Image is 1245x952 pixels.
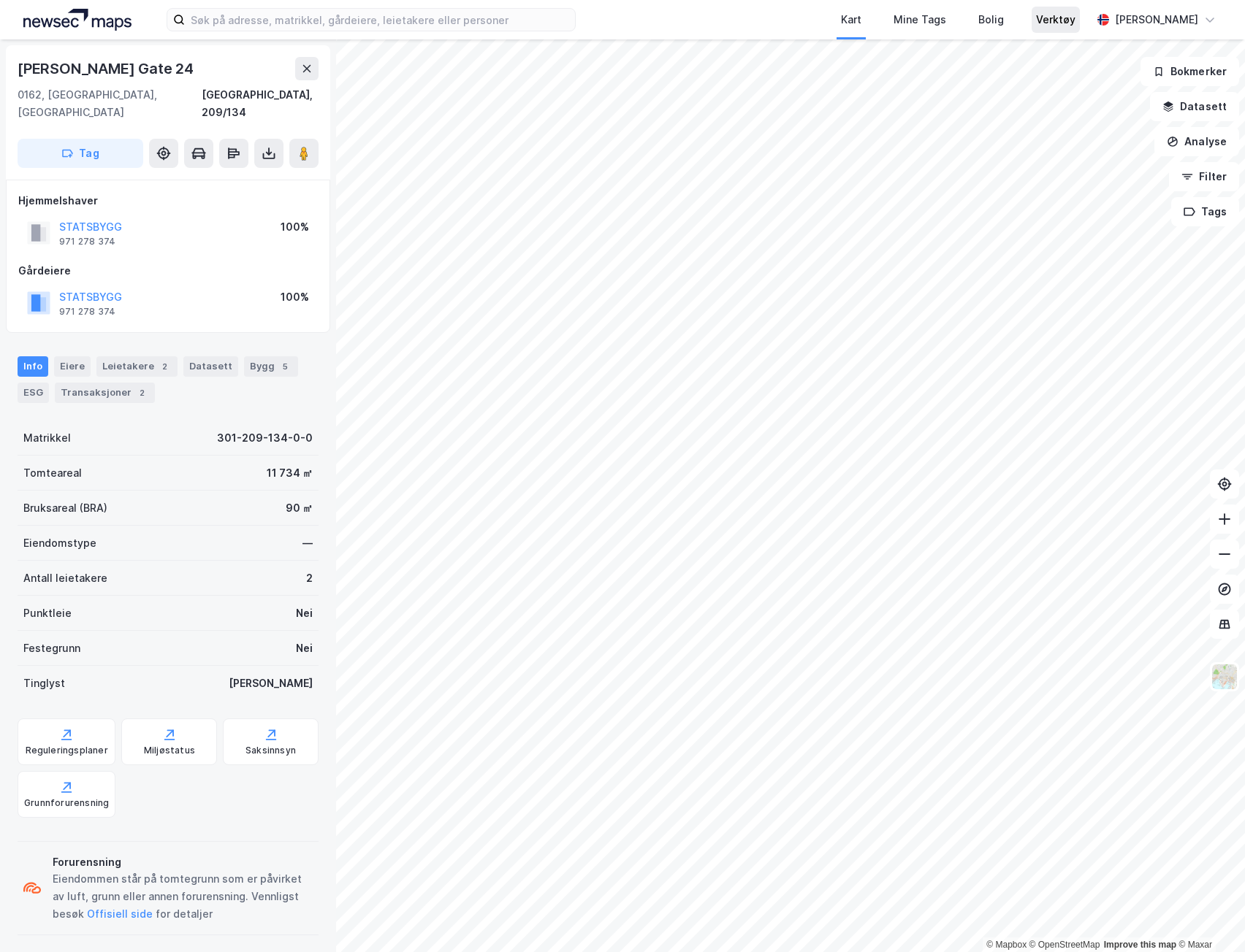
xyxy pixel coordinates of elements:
[1172,882,1245,952] iframe: Chat Widget
[23,9,132,31] img: logo.a4113a55bc3d86da70a041830d287a7e.svg
[24,797,109,809] div: Grunnforurensning
[296,604,313,622] div: Nei
[23,464,82,482] div: Tomteareal
[202,86,319,121] div: [GEOGRAPHIC_DATA], 209/134
[18,139,143,168] button: Tag
[281,288,309,306] div: 100%
[26,745,108,756] div: Reguleringsplaner
[144,745,195,756] div: Miljøstatus
[229,675,313,692] div: [PERSON_NAME]
[244,356,298,377] div: Bygg
[841,11,861,28] div: Kart
[23,604,72,622] div: Punktleie
[1169,162,1239,191] button: Filter
[23,499,107,517] div: Bruksareal (BRA)
[23,675,65,692] div: Tinglyst
[217,429,313,447] div: 301-209-134-0-0
[278,359,292,374] div: 5
[1171,197,1239,226] button: Tags
[18,57,197,80] div: [PERSON_NAME] Gate 24
[306,569,313,587] div: 2
[1150,92,1239,121] button: Datasett
[23,534,96,552] div: Eiendomstype
[23,569,107,587] div: Antall leietakere
[54,356,91,377] div: Eiere
[18,192,318,210] div: Hjemmelshaver
[23,640,80,657] div: Festegrunn
[296,640,313,657] div: Nei
[1172,882,1245,952] div: Kontrollprogram for chat
[986,940,1027,950] a: Mapbox
[286,499,313,517] div: 90 ㎡
[157,359,172,374] div: 2
[18,383,49,403] div: ESG
[185,9,575,31] input: Søk på adresse, matrikkel, gårdeiere, leietakere eller personer
[53,870,313,923] div: Eiendommen står på tomtegrunn som er påvirket av luft, grunn eller annen forurensning. Vennligst ...
[59,306,115,318] div: 971 278 374
[1154,127,1239,156] button: Analyse
[18,86,202,121] div: 0162, [GEOGRAPHIC_DATA], [GEOGRAPHIC_DATA]
[23,429,71,447] div: Matrikkel
[978,11,1004,28] div: Bolig
[96,356,178,377] div: Leietakere
[1211,663,1238,691] img: Z
[18,356,48,377] div: Info
[1141,57,1239,86] button: Bokmerker
[53,853,313,871] div: Forurensning
[1104,940,1176,950] a: Improve this map
[134,385,149,400] div: 2
[1115,11,1198,28] div: [PERSON_NAME]
[267,464,313,482] div: 11 734 ㎡
[18,262,318,280] div: Gårdeiere
[245,745,296,756] div: Saksinnsyn
[59,236,115,247] div: 971 278 374
[894,11,946,28] div: Mine Tags
[281,218,309,236] div: 100%
[302,534,313,552] div: —
[183,356,238,377] div: Datasett
[1036,11,1075,28] div: Verktøy
[1029,940,1100,950] a: OpenStreetMap
[55,383,155,403] div: Transaksjoner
